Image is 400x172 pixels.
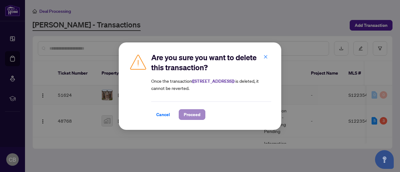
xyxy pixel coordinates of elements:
[263,55,268,59] span: close
[192,78,234,84] strong: ( [STREET_ADDRESS] )
[375,150,394,169] button: Open asap
[151,52,271,72] h2: Are you sure you want to delete this transaction?
[151,77,271,91] article: Once the transaction is deleted, it cannot be reverted.
[151,109,175,120] button: Cancel
[179,109,205,120] button: Proceed
[156,110,170,120] span: Cancel
[184,110,200,120] span: Proceed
